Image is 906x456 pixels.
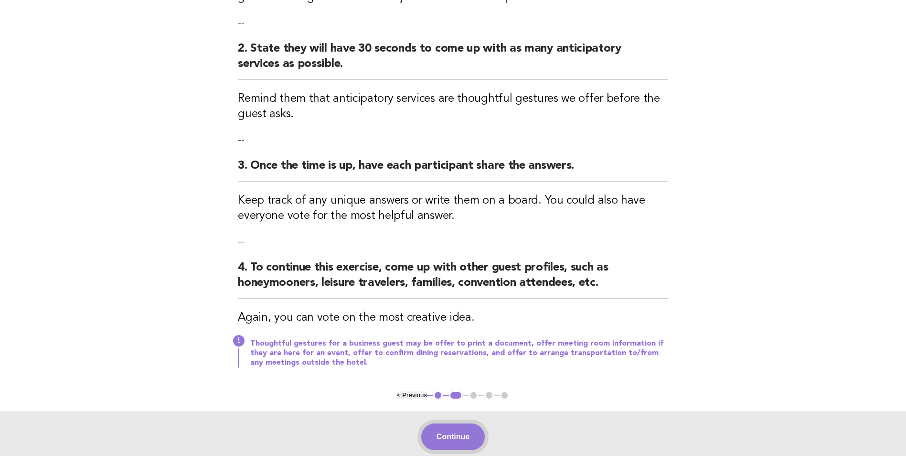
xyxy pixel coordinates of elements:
h2: 2. State they will have 30 seconds to come up with as many anticipatory services as possible. [238,41,668,80]
h3: Again, you can vote on the most creative idea. [238,310,668,326]
button: Continue [421,423,485,450]
button: < Previous [397,391,427,399]
button: 2 [449,391,463,400]
h3: Keep track of any unique answers or write them on a board. You could also have everyone vote for ... [238,193,668,224]
h2: 3. Once the time is up, have each participant share the answers. [238,158,668,182]
h3: Remind them that anticipatory services are thoughtful gestures we offer before the guest asks. [238,91,668,122]
p: Thoughtful gestures for a business guest may be offer to print a document, offer meeting room inf... [250,339,668,368]
p: -- [238,16,668,30]
h2: 4. To continue this exercise, come up with other guest profiles, such as honeymooners, leisure tr... [238,260,668,299]
button: 1 [433,391,443,400]
p: -- [238,133,668,147]
p: -- [238,235,668,249]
